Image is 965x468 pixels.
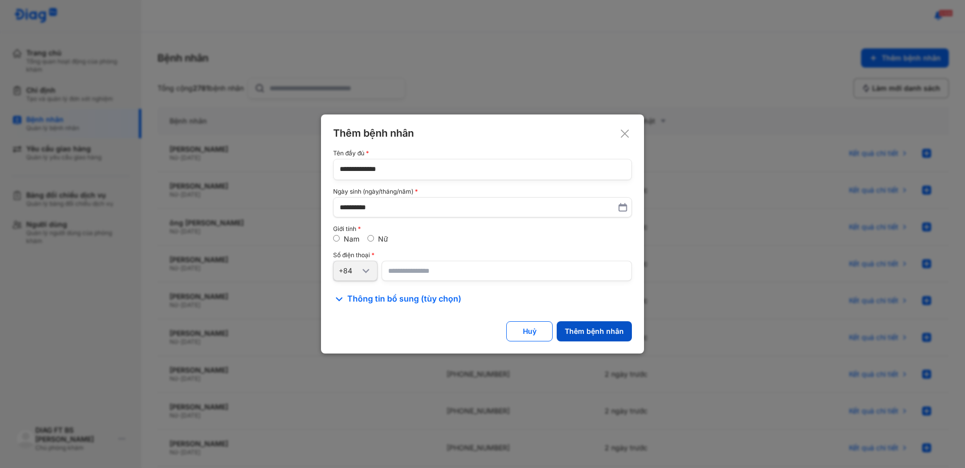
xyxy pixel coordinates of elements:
[333,127,632,140] div: Thêm bệnh nhân
[378,235,388,243] label: Nữ
[333,188,632,195] div: Ngày sinh (ngày/tháng/năm)
[333,150,632,157] div: Tên đầy đủ
[344,235,359,243] label: Nam
[506,321,553,341] button: Huỷ
[339,266,360,275] div: +84
[347,293,461,305] span: Thông tin bổ sung (tùy chọn)
[557,321,632,341] button: Thêm bệnh nhân
[333,252,632,259] div: Số điện thoại
[333,225,632,232] div: Giới tính
[565,327,624,336] div: Thêm bệnh nhân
